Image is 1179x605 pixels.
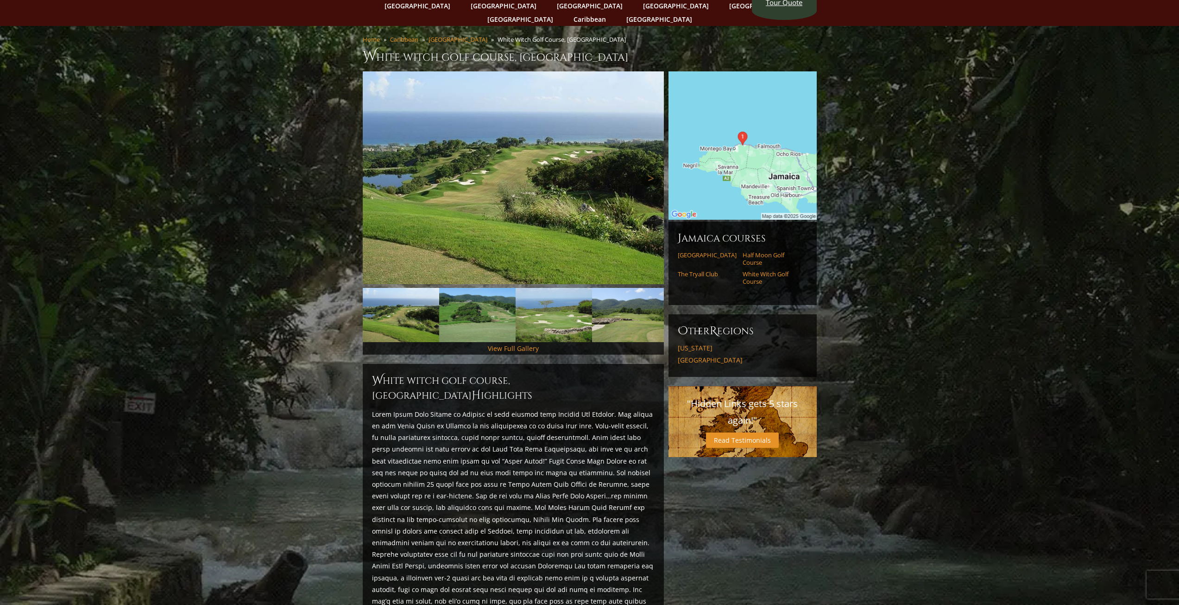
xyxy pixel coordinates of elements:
[363,47,817,66] h1: White Witch Golf Course, [GEOGRAPHIC_DATA]
[710,324,717,338] span: R
[488,344,539,353] a: View Full Gallery
[569,13,611,26] a: Caribbean
[706,433,779,448] a: Read Testimonials
[743,270,801,286] a: White Witch Golf Course
[372,373,655,403] h2: White Witch Golf Course, [GEOGRAPHIC_DATA] ighlights
[678,356,807,364] a: [GEOGRAPHIC_DATA]
[743,251,801,267] a: Half Moon Golf Course
[678,324,807,338] h6: ther egions
[678,231,807,246] h6: Jamaica Courses
[641,169,659,187] a: Next
[472,388,481,403] span: H
[678,344,807,352] a: [US_STATE]
[678,270,737,278] a: The Tryall Club
[678,324,688,338] span: O
[390,35,418,44] a: Caribbean
[498,35,630,44] li: White Witch Golf Course, [GEOGRAPHIC_DATA]
[678,251,737,259] a: [GEOGRAPHIC_DATA]
[363,35,380,44] a: Home
[483,13,558,26] a: [GEOGRAPHIC_DATA]
[678,395,807,429] p: "Hidden Links gets 5 stars again!"
[668,71,817,220] img: Google Map of White Witch Golf Course, St.Bran's Burg, Saint James Parish, Jamaica
[622,13,697,26] a: [GEOGRAPHIC_DATA]
[429,35,487,44] a: [GEOGRAPHIC_DATA]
